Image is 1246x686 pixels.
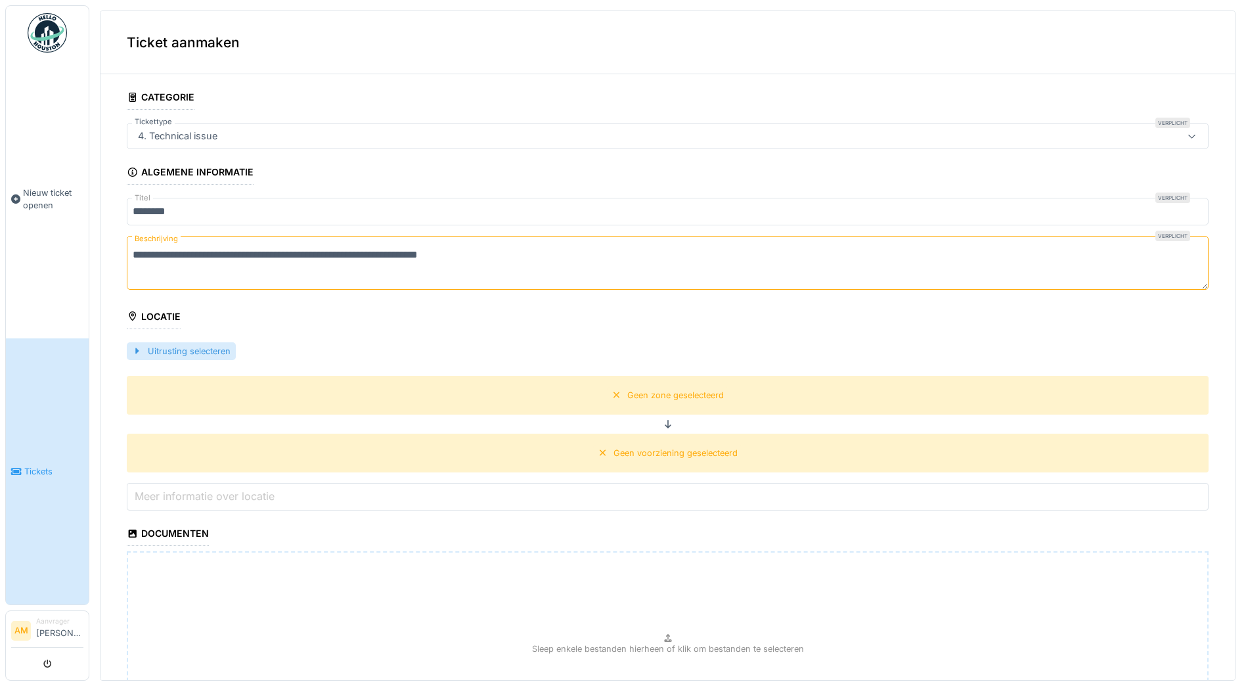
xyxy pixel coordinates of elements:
div: Ticket aanmaken [100,11,1235,74]
li: [PERSON_NAME] [36,616,83,645]
a: AM Aanvrager[PERSON_NAME] [11,616,83,648]
div: Documenten [127,524,209,546]
img: Badge_color-CXgf-gQk.svg [28,13,67,53]
div: 4. Technical issue [133,129,223,143]
label: Meer informatie over locatie [132,488,277,504]
a: Tickets [6,338,89,605]
div: Verplicht [1155,193,1190,203]
label: Titel [132,193,153,204]
div: Verplicht [1155,118,1190,128]
a: Nieuw ticket openen [6,60,89,338]
p: Sleep enkele bestanden hierheen of klik om bestanden te selecteren [532,643,804,655]
div: Categorie [127,87,194,110]
div: Verplicht [1155,231,1190,241]
span: Nieuw ticket openen [23,187,83,212]
div: Locatie [127,307,181,329]
span: Tickets [24,465,83,478]
label: Beschrijving [132,231,181,247]
div: Geen voorziening geselecteerd [613,447,738,459]
li: AM [11,621,31,641]
div: Uitrusting selecteren [127,342,236,360]
label: Tickettype [132,116,175,127]
div: Aanvrager [36,616,83,626]
div: Geen zone geselecteerd [627,389,724,401]
div: Algemene informatie [127,162,254,185]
